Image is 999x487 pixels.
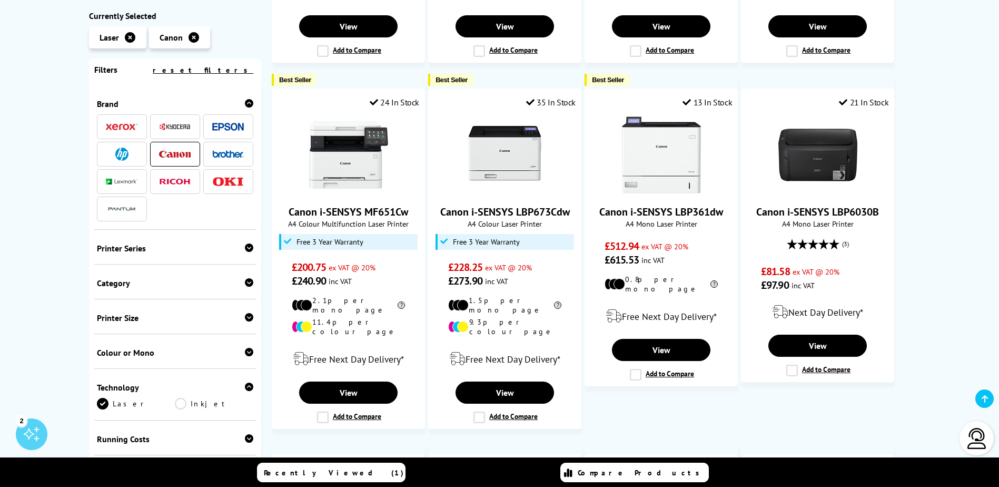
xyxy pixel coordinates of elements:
[106,120,137,133] a: Xerox
[97,243,254,254] div: Printer Series
[106,179,137,185] img: Lexmark
[159,175,191,188] a: Ricoh
[605,253,639,267] span: £615.53
[448,274,482,288] span: £273.90
[160,32,183,43] span: Canon
[466,115,545,194] img: Canon i-SENSYS LBP673Cdw
[747,219,888,229] span: A4 Mono Laser Printer
[106,123,137,131] img: Xerox
[622,115,701,194] img: Canon i-SENSYS LBP361dw
[466,186,545,197] a: Canon i-SENSYS LBP673Cdw
[612,339,710,361] a: View
[768,335,866,357] a: View
[212,123,244,131] img: Epson
[456,382,553,404] a: View
[560,463,709,482] a: Compare Products
[257,463,405,482] a: Recently Viewed (1)
[761,265,790,278] span: £81.58
[97,398,175,410] a: Laser
[683,97,732,108] div: 13 In Stock
[97,278,254,288] div: Category
[842,234,849,254] span: (3)
[159,148,191,161] a: Canon
[768,15,866,37] a: View
[97,382,254,393] div: Technology
[448,317,561,336] li: 9.3p per colour page
[106,203,137,216] img: Pantum
[278,219,419,229] span: A4 Colour Multifunction Laser Printer
[436,76,468,84] span: Best Seller
[786,365,850,376] label: Add to Compare
[106,202,137,216] a: Pantum
[212,177,244,186] img: OKI
[434,219,576,229] span: A4 Colour Laser Printer
[778,186,857,197] a: Canon i-SENSYS LBP6030B
[756,205,879,219] a: Canon i-SENSYS LBP6030B
[448,296,561,315] li: 1.5p per mono page
[473,45,538,57] label: Add to Compare
[309,186,388,197] a: Canon i-SENSYS MF651Cw
[485,262,532,272] span: ex VAT @ 20%
[473,412,538,423] label: Add to Compare
[599,205,723,219] a: Canon i-SENSYS LBP361dw
[175,398,253,410] a: Inkjet
[641,241,688,251] span: ex VAT @ 20%
[578,468,705,478] span: Compare Products
[264,468,404,478] span: Recently Viewed (1)
[786,45,850,57] label: Add to Compare
[317,412,381,423] label: Add to Compare
[612,15,710,37] a: View
[97,434,254,444] div: Running Costs
[839,97,888,108] div: 21 In Stock
[630,45,694,57] label: Add to Compare
[630,369,694,381] label: Add to Compare
[590,219,732,229] span: A4 Mono Laser Printer
[16,415,27,426] div: 2
[279,76,311,84] span: Best Seller
[100,32,119,43] span: Laser
[592,76,624,84] span: Best Seller
[428,74,473,86] button: Best Seller
[526,97,576,108] div: 35 In Stock
[289,205,408,219] a: Canon i-SENSYS MF651Cw
[94,64,117,75] span: Filters
[778,115,857,194] img: Canon i-SENSYS LBP6030B
[212,175,244,188] a: OKI
[641,255,665,265] span: inc VAT
[590,301,732,331] div: modal_delivery
[159,151,191,158] img: Canon
[278,344,419,374] div: modal_delivery
[309,115,388,194] img: Canon i-SENSYS MF651Cw
[89,11,262,21] div: Currently Selected
[329,276,352,286] span: inc VAT
[485,276,508,286] span: inc VAT
[761,278,789,292] span: £97.90
[115,148,128,161] img: HP
[212,150,244,158] img: Brother
[292,296,405,315] li: 2.1p per mono page
[440,205,570,219] a: Canon i-SENSYS LBP673Cdw
[153,65,253,75] a: reset filters
[434,344,576,374] div: modal_delivery
[292,260,326,274] span: £200.75
[272,74,316,86] button: Best Seller
[585,74,629,86] button: Best Seller
[97,313,254,323] div: Printer Size
[966,428,987,449] img: user-headset-light.svg
[292,274,326,288] span: £240.90
[370,97,419,108] div: 24 In Stock
[747,297,888,327] div: modal_delivery
[159,123,191,131] img: Kyocera
[212,148,244,161] a: Brother
[448,260,482,274] span: £228.25
[605,275,718,294] li: 0.8p per mono page
[292,317,405,336] li: 11.4p per colour page
[299,15,397,37] a: View
[106,175,137,188] a: Lexmark
[792,280,815,290] span: inc VAT
[317,45,381,57] label: Add to Compare
[212,120,244,133] a: Epson
[453,238,520,246] span: Free 3 Year Warranty
[456,15,553,37] a: View
[622,186,701,197] a: Canon i-SENSYS LBP361dw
